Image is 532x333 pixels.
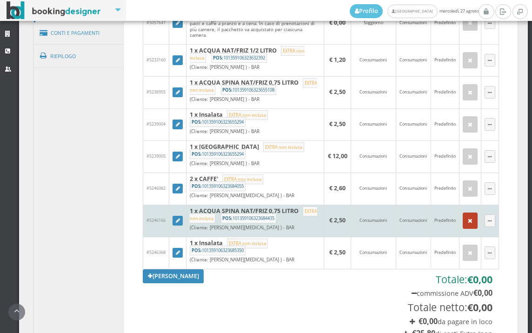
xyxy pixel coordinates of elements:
b: € 2,50 [329,248,346,256]
span: 0,00 [478,288,492,298]
small: EXTRA non inclusa [190,206,317,223]
b: 1 x Insalata [190,239,223,247]
a: Profilo [350,4,383,18]
b: POS: [192,119,202,125]
td: Consumazioni [396,44,431,76]
b: € 2,50 [329,120,346,128]
td: Consumazioni [351,205,396,237]
td: Consumazioni [351,173,396,205]
span: #5233160 [146,57,166,63]
b: € 0,00 [329,19,346,27]
b: POS: [222,215,233,221]
td: Soggiorno [351,1,396,44]
span: #5239005 [146,153,166,159]
small: EXTRA non inclusa [227,110,267,120]
td: Consumazioni [396,237,431,269]
small: 101359106323684435 [221,213,276,223]
small: EXTRA non inclusa [222,174,263,184]
b: POS: [192,151,202,157]
small: 101359106323632392 [212,53,267,62]
b: € 2,50 [329,88,346,96]
span: 0,00 [473,300,492,314]
span: #5239004 [146,121,166,127]
a: [PERSON_NAME] [143,269,204,283]
span: mercoledì, 27 agosto [350,4,479,18]
b: € 12,00 [328,152,347,160]
td: Predefinito [431,108,459,140]
div: (Cliente: [PERSON_NAME][MEDICAL_DATA] ) - BAR [190,193,320,199]
td: Consumazioni [396,1,431,44]
b: € [419,316,438,326]
small: 101359106323655294 [190,149,245,159]
b: € 2,60 [329,184,346,192]
div: (Cliente: [PERSON_NAME] ) - BAR [190,64,320,70]
span: #5057647 [146,20,166,26]
td: Predefinito [431,44,459,76]
td: Consumazioni [351,140,396,173]
span: #5246166 [146,217,166,223]
h3: Totale: [386,273,492,286]
b: POS: [213,55,223,61]
small: 101359106323655294 [190,117,245,127]
td: Consumazioni [351,76,396,108]
td: Consumazioni [396,205,431,237]
h4: da pagare in loco [386,318,492,326]
span: #5246082 [146,185,166,191]
small: EXTRA non inclusa [190,46,305,63]
b: 1 x Insalata [190,111,223,119]
b: POS: [222,87,233,93]
td: Consumazioni [351,44,396,76]
td: Consumazioni [351,108,396,140]
span: 0,00 [473,273,492,286]
span: #5238955 [146,89,166,95]
small: EXTRA non inclusa [263,142,304,152]
b: € 1,20 [329,56,346,64]
b: € 2,50 [329,216,346,224]
a: Riepilogo [34,44,124,68]
div: (Cliente: [PERSON_NAME][MEDICAL_DATA] ) - BAR [190,225,320,231]
div: (Cliente: [PERSON_NAME] ) - BAR [190,160,320,166]
td: Consumazioni [396,108,431,140]
td: Consumazioni [396,173,431,205]
h4: commissione ADV [386,289,492,297]
a: [GEOGRAPHIC_DATA] [387,5,437,18]
small: 101359106323684055 [190,181,245,191]
b: 1 x ACQUA SPINA NAT/FRIZ 0,75 LITRO [190,79,299,87]
a: Conti e Pagamenti [34,21,124,45]
b: 1 x ACQUA NAT/FRIZ 1/2 LITRO [190,47,277,54]
td: Predefinito [431,205,459,237]
b: € [473,288,492,298]
td: Predefinito [431,140,459,173]
div: Include: 1 bottiglia di vino al giorno, acqua illimitata ai pasti e caffè a pranzo e a cena. In c... [190,15,320,38]
small: 101359106323655108 [221,85,276,94]
h3: Totale netto: [386,301,492,313]
b: 1 x ACQUA SPINA NAT/FRIZ 0,75 LITRO [190,207,299,215]
td: Consumazioni [396,76,431,108]
div: (Cliente: [PERSON_NAME] ) - BAR [190,128,320,134]
b: 1 x [GEOGRAPHIC_DATA] [190,143,259,151]
b: POS: [192,183,202,189]
small: EXTRA non inclusa [190,78,317,95]
td: Consumazioni [396,140,431,173]
td: Consumazioni [351,237,396,269]
td: Predefinito [431,173,459,205]
small: 101359106323685350 [190,246,245,255]
b: 2 x CAFFE' [190,175,218,183]
b: € [467,300,492,314]
div: (Cliente: [PERSON_NAME] ) - BAR [190,96,320,102]
td: Predefinito [431,1,459,44]
span: 0,00 [423,316,438,326]
div: (Cliente: [PERSON_NAME][MEDICAL_DATA] ) - BAR [190,257,320,263]
img: BookingDesigner.com [7,1,101,20]
td: Predefinito [431,76,459,108]
b: € [467,273,492,286]
b: POS: [192,247,202,253]
span: #5246368 [146,249,166,255]
small: EXTRA non inclusa [227,239,267,248]
td: Predefinito [431,237,459,269]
